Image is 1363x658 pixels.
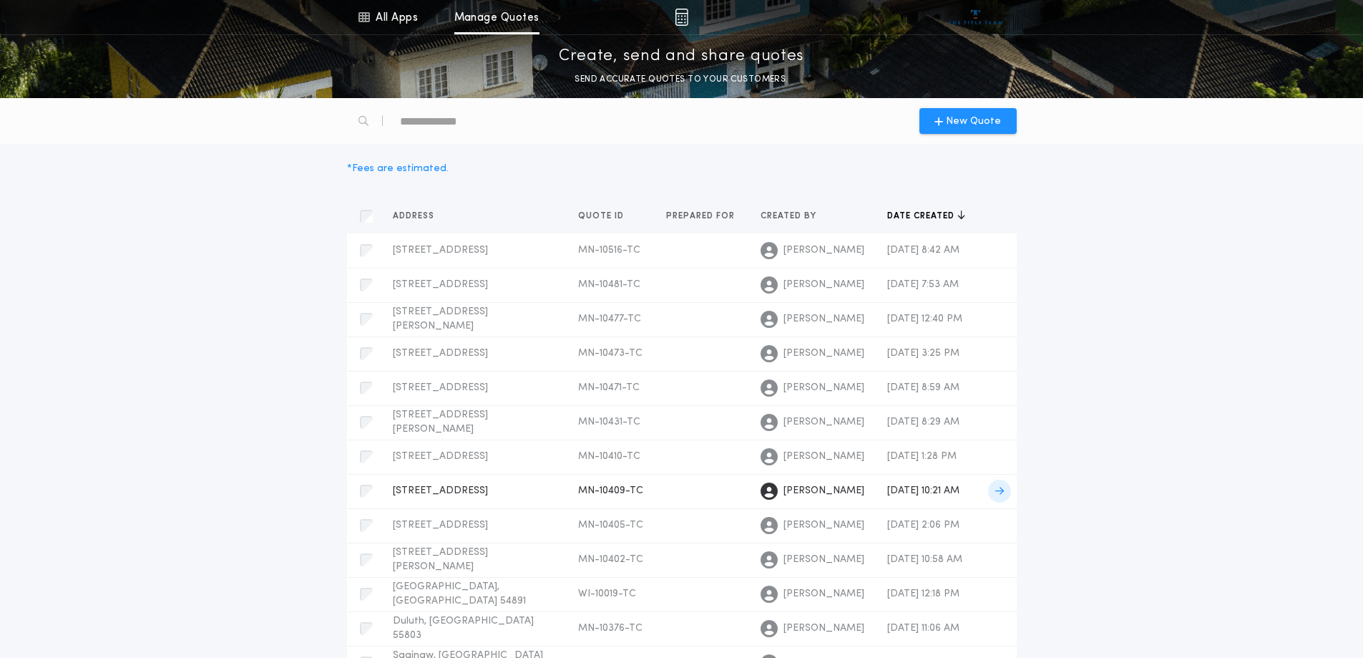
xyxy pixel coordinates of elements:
[393,279,488,290] span: [STREET_ADDRESS]
[887,520,959,531] span: [DATE] 2:06 PM
[393,616,534,641] span: Duluth, [GEOGRAPHIC_DATA] 55803
[393,581,526,606] span: [GEOGRAPHIC_DATA], [GEOGRAPHIC_DATA] 54891
[887,245,959,256] span: [DATE] 8:42 AM
[887,451,957,462] span: [DATE] 1:28 PM
[887,382,959,393] span: [DATE] 8:59 AM
[578,417,640,427] span: MN-10431-TC
[578,485,643,496] span: MN-10409-TC
[578,623,643,634] span: MN-10376-TC
[578,382,640,393] span: MN-10471-TC
[887,314,962,324] span: [DATE] 12:40 PM
[578,245,640,256] span: MN-10516-TC
[393,348,488,359] span: [STREET_ADDRESS]
[887,485,959,496] span: [DATE] 10:21 AM
[783,484,864,498] span: [PERSON_NAME]
[578,211,627,222] span: Quote ID
[887,348,959,359] span: [DATE] 3:25 PM
[887,279,959,290] span: [DATE] 7:53 AM
[949,10,1002,24] img: vs-icon
[575,72,788,87] p: SEND ACCURATE QUOTES TO YOUR CUSTOMERS.
[887,417,959,427] span: [DATE] 8:29 AM
[578,589,636,599] span: WI-10019-TC
[559,45,804,68] p: Create, send and share quotes
[783,518,864,533] span: [PERSON_NAME]
[578,348,643,359] span: MN-10473-TC
[666,211,738,222] span: Prepared for
[919,108,1017,134] button: New Quote
[783,347,864,361] span: [PERSON_NAME]
[783,553,864,567] span: [PERSON_NAME]
[783,621,864,636] span: [PERSON_NAME]
[393,547,488,572] span: [STREET_ADDRESS][PERSON_NAME]
[393,485,488,496] span: [STREET_ADDRESS]
[578,279,640,290] span: MN-10481-TC
[578,314,641,324] span: MN-10477-TC
[887,589,959,599] span: [DATE] 12:18 PM
[783,312,864,326] span: [PERSON_NAME]
[887,211,957,222] span: Date created
[675,9,688,26] img: img
[887,554,962,565] span: [DATE] 10:58 AM
[393,410,488,435] span: [STREET_ADDRESS][PERSON_NAME]
[393,382,488,393] span: [STREET_ADDRESS]
[578,554,643,565] span: MN-10402-TC
[578,209,635,223] button: Quote ID
[783,415,864,430] span: [PERSON_NAME]
[393,245,488,256] span: [STREET_ADDRESS]
[393,306,488,332] span: [STREET_ADDRESS][PERSON_NAME]
[783,587,864,601] span: [PERSON_NAME]
[783,450,864,464] span: [PERSON_NAME]
[887,209,965,223] button: Date created
[783,381,864,395] span: [PERSON_NAME]
[347,161,449,176] div: * Fees are estimated.
[761,211,819,222] span: Created by
[393,451,488,462] span: [STREET_ADDRESS]
[783,243,864,258] span: [PERSON_NAME]
[578,520,643,531] span: MN-10405-TC
[946,114,1001,129] span: New Quote
[783,278,864,292] span: [PERSON_NAME]
[578,451,640,462] span: MN-10410-TC
[761,209,827,223] button: Created by
[887,623,959,634] span: [DATE] 11:06 AM
[393,209,445,223] button: Address
[393,211,437,222] span: Address
[393,520,488,531] span: [STREET_ADDRESS]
